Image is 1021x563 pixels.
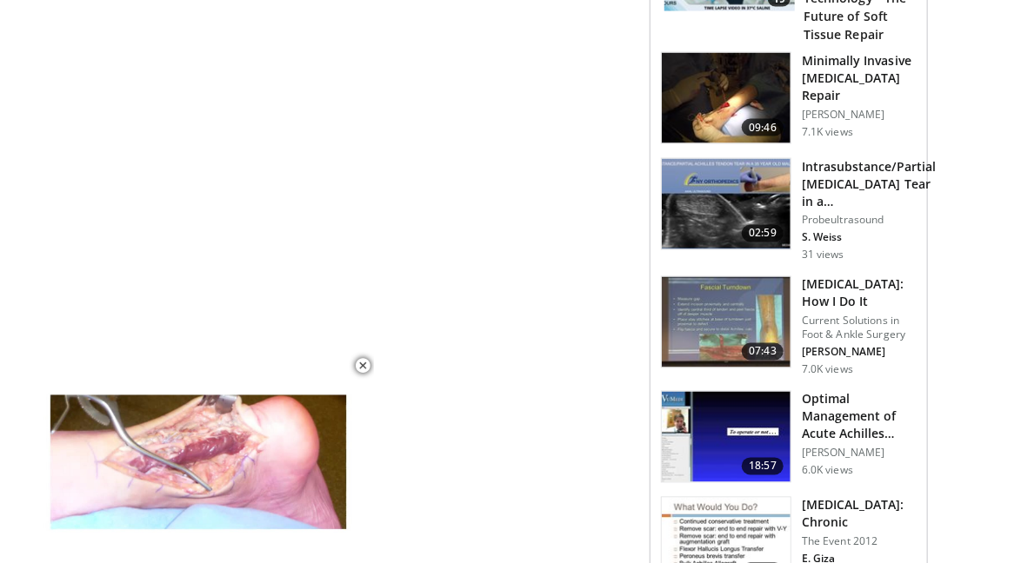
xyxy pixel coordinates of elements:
img: 4d1e80c9-4dd6-4b51-9fa3-05910802ce50.150x105_q85_crop-smart_upscale.jpg [662,53,791,143]
p: Probeultrasound [802,214,938,228]
img: 5b47c4e6-2973-44c9-a70e-be3421de6b4a.150x105_q85_crop-smart_upscale.jpg [662,277,791,368]
p: The Event 2012 [802,535,917,549]
p: 7.0K views [802,363,853,377]
p: [PERSON_NAME] [802,346,917,360]
p: Current Solutions in Foot & Ankle Surgery [802,315,917,342]
p: 6.0K views [802,464,853,478]
span: 02:59 [742,225,784,242]
h3: Optimal Management of Acute Achilles Ruptures [802,391,917,443]
button: Close [345,348,380,384]
span: 18:57 [742,458,784,475]
span: 09:46 [742,119,784,136]
img: 306724_0000_1.png.150x105_q85_crop-smart_upscale.jpg [662,392,791,482]
h3: [MEDICAL_DATA]: Chronic [802,497,917,532]
span: 07:43 [742,343,784,361]
p: 31 views [802,248,844,262]
a: 07:43 [MEDICAL_DATA]: How I Do It Current Solutions in Foot & Ankle Surgery [PERSON_NAME] 7.0K views [661,276,917,377]
h3: Intrasubstance/Partial [MEDICAL_DATA] Tear in a [DEMOGRAPHIC_DATA] [DEMOGRAPHIC_DATA] [802,158,938,210]
a: 18:57 Optimal Management of Acute Achilles Ruptures [PERSON_NAME] 6.0K views [661,391,917,483]
p: 7.1K views [802,125,853,139]
p: S. Weiss [802,231,938,245]
h3: [MEDICAL_DATA]: How I Do It [802,276,917,311]
h3: Minimally Invasive [MEDICAL_DATA] Repair [802,52,917,104]
p: [PERSON_NAME] [802,447,917,460]
img: 72844fd7-19c1-40d6-ae34-52d62df3f652.150x105_q85_crop-smart_upscale.jpg [662,159,791,249]
video-js: Video Player [12,348,374,551]
a: 02:59 Intrasubstance/Partial [MEDICAL_DATA] Tear in a [DEMOGRAPHIC_DATA] [DEMOGRAPHIC_DATA] Probe... [661,158,917,262]
p: [PERSON_NAME] [802,108,917,122]
a: 09:46 Minimally Invasive [MEDICAL_DATA] Repair [PERSON_NAME] 7.1K views [661,52,917,144]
